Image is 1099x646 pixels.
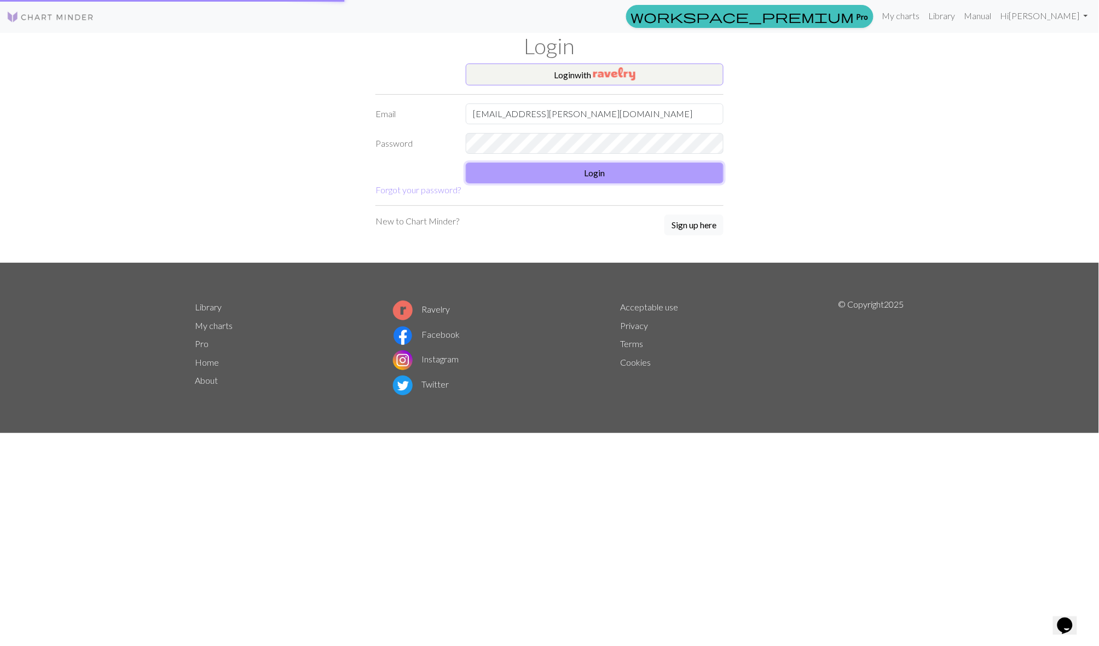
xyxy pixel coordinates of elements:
[626,5,874,28] a: Pro
[393,379,449,389] a: Twitter
[1053,602,1088,635] iframe: chat widget
[393,304,450,314] a: Ravelry
[878,5,924,27] a: My charts
[393,326,413,345] img: Facebook logo
[593,67,635,80] img: Ravelry
[620,302,678,312] a: Acceptable use
[620,357,651,367] a: Cookies
[393,301,413,320] img: Ravelry logo
[996,5,1092,27] a: Hi[PERSON_NAME]
[631,9,854,24] span: workspace_premium
[195,375,218,385] a: About
[393,376,413,395] img: Twitter logo
[838,298,904,397] p: © Copyright 2025
[195,338,209,349] a: Pro
[369,103,459,124] label: Email
[664,215,724,237] a: Sign up here
[195,320,233,331] a: My charts
[188,33,911,59] h1: Login
[375,184,461,195] a: Forgot your password?
[960,5,996,27] a: Manual
[620,338,643,349] a: Terms
[620,320,648,331] a: Privacy
[369,133,459,154] label: Password
[393,329,460,339] a: Facebook
[195,357,219,367] a: Home
[924,5,960,27] a: Library
[466,64,724,85] button: Loginwith
[195,302,222,312] a: Library
[393,354,459,364] a: Instagram
[393,350,413,370] img: Instagram logo
[7,10,94,24] img: Logo
[375,215,459,228] p: New to Chart Minder?
[466,163,724,183] button: Login
[664,215,724,235] button: Sign up here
